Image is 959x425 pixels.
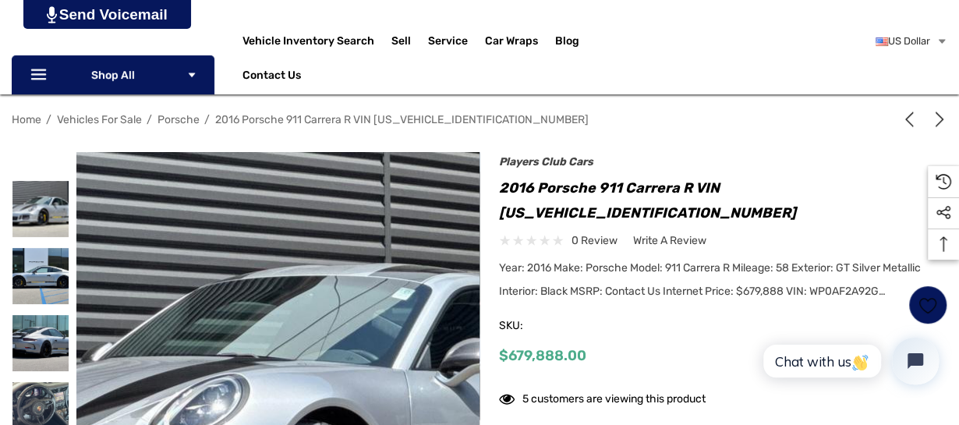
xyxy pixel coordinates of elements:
span: SKU: [499,315,577,337]
img: For Sale 2016 Porsche 911 Carrera R VIN WP0AF2A92GS195318 [12,248,69,304]
svg: Recently Viewed [936,174,951,189]
a: 2016 Porsche 911 Carrera R VIN [US_VEHICLE_IDENTIFICATION_NUMBER] [215,113,589,126]
span: Sell [391,34,411,51]
svg: Icon Arrow Down [186,69,197,80]
a: Vehicle Inventory Search [242,34,374,51]
span: $679,888.00 [499,347,586,364]
a: Blog [555,34,579,51]
a: Next [925,112,947,127]
span: Write a Review [633,234,706,248]
span: Car Wraps [485,34,538,51]
a: Service [428,34,468,51]
a: Vehicles For Sale [57,113,142,126]
iframe: Tidio Chat [746,324,952,398]
a: Previous [901,112,923,127]
a: Players Club Cars [499,155,593,168]
a: Home [12,113,41,126]
a: Porsche [157,113,200,126]
div: 5 customers are viewing this product [499,384,706,409]
img: For Sale 2016 Porsche 911 Carrera R VIN WP0AF2A92GS195318 [12,181,69,237]
nav: Breadcrumb [12,106,947,133]
span: 0 review [572,231,618,250]
a: USD [876,26,947,57]
span: Year: 2016 Make: Porsche Model: 911 Carrera R Mileage: 58 Exterior: GT Silver Metallic Interior: ... [499,261,921,298]
svg: Top [928,236,959,252]
a: Sell [391,26,428,57]
svg: Icon Line [29,66,52,84]
a: Contact Us [242,69,301,86]
p: Shop All [12,55,214,94]
a: Wish List [908,285,947,324]
h1: 2016 Porsche 911 Carrera R VIN [US_VEHICLE_IDENTIFICATION_NUMBER] [499,175,947,225]
svg: Social Media [936,205,951,221]
svg: Wish List [919,296,937,314]
img: PjwhLS0gR2VuZXJhdG9yOiBHcmF2aXQuaW8gLS0+PHN2ZyB4bWxucz0iaHR0cDovL3d3dy53My5vcmcvMjAwMC9zdmciIHhtb... [47,6,57,23]
img: For Sale 2016 Porsche 911 Carrera R VIN WP0AF2A92GS195318 [12,315,69,371]
a: Car Wraps [485,26,555,57]
a: Write a Review [633,231,706,250]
